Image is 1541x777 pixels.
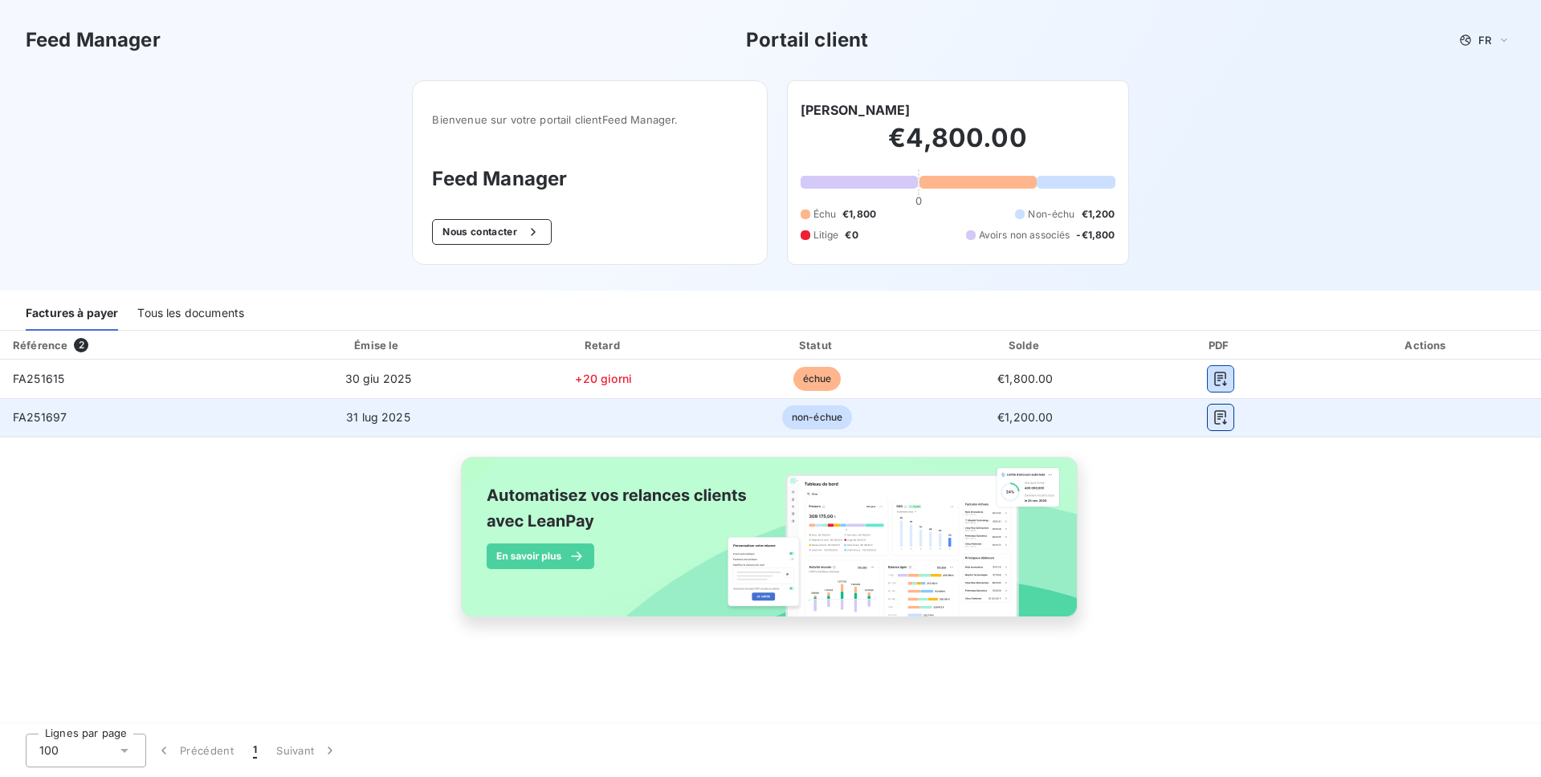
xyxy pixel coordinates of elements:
span: Échu [813,207,837,222]
span: FA251615 [13,372,64,385]
span: Bienvenue sur votre portail client Feed Manager . [432,113,747,126]
span: Non-échu [1028,207,1074,222]
div: PDF [1131,337,1310,353]
span: FA251697 [13,410,67,424]
div: Factures à payer [26,297,118,331]
button: Précédent [146,734,243,767]
span: 100 [39,742,59,759]
span: non-échue [782,405,852,429]
div: Tous les documents [137,297,244,331]
span: échue [793,367,842,391]
h3: Feed Manager [432,165,747,193]
span: FR [1478,34,1491,47]
h3: Portail client [746,26,868,55]
span: 31 lug 2025 [346,410,410,424]
span: Litige [813,228,839,242]
span: 1 [253,742,257,759]
span: Avoirs non associés [979,228,1070,242]
div: Solde [926,337,1125,353]
span: €1,200 [1082,207,1115,222]
span: €1,800.00 [997,372,1053,385]
div: Actions [1316,337,1538,353]
div: Retard [499,337,708,353]
h3: Feed Manager [26,26,161,55]
span: 30 giu 2025 [345,372,412,385]
button: Nous contacter [432,219,551,245]
img: banner [446,447,1095,645]
div: Référence [13,339,67,352]
span: -€1,800 [1076,228,1115,242]
button: 1 [243,734,267,767]
button: Suivant [267,734,348,767]
h6: [PERSON_NAME] [801,100,911,120]
span: €1,200.00 [997,410,1053,424]
span: €1,800 [842,207,876,222]
div: Statut [715,337,919,353]
span: +20 giorni [575,372,632,385]
div: Émise le [264,337,493,353]
span: 2 [74,338,88,352]
h2: €4,800.00 [801,122,1115,170]
span: 0 [915,194,922,207]
span: €0 [845,228,858,242]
